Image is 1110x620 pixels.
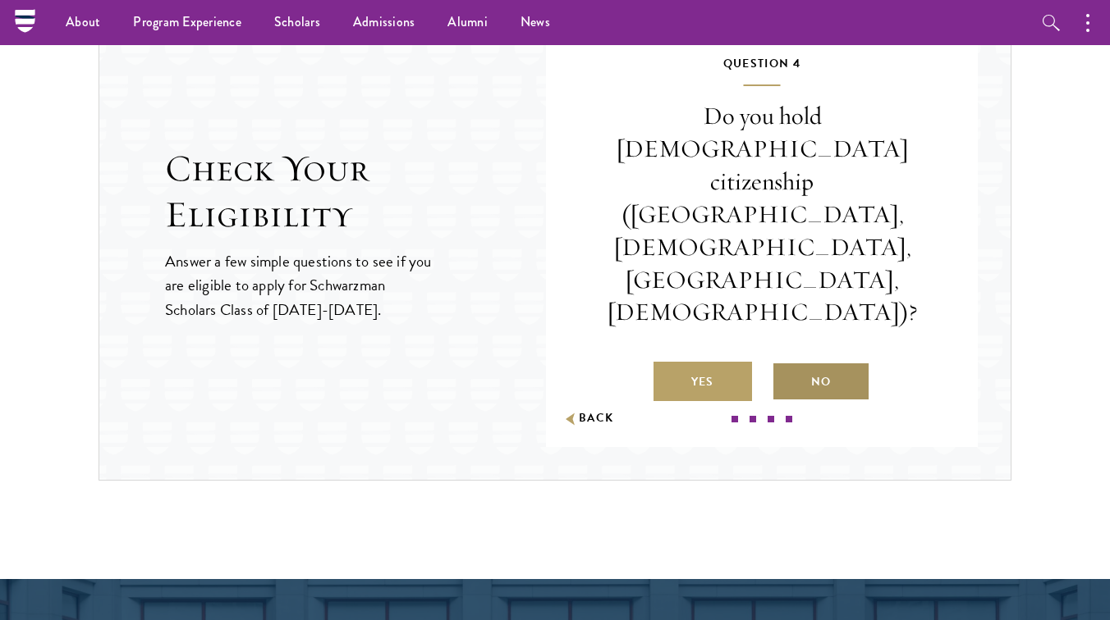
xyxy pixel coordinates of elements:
[654,362,752,401] label: Yes
[595,100,929,329] p: Do you hold [DEMOGRAPHIC_DATA] citizenship ([GEOGRAPHIC_DATA], [DEMOGRAPHIC_DATA], [GEOGRAPHIC_DA...
[772,362,870,401] label: No
[562,410,614,427] button: Back
[165,249,433,321] p: Answer a few simple questions to see if you are eligible to apply for Schwarzman Scholars Class o...
[595,53,929,86] h5: Question 4
[165,146,546,238] h2: Check Your Eligibility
